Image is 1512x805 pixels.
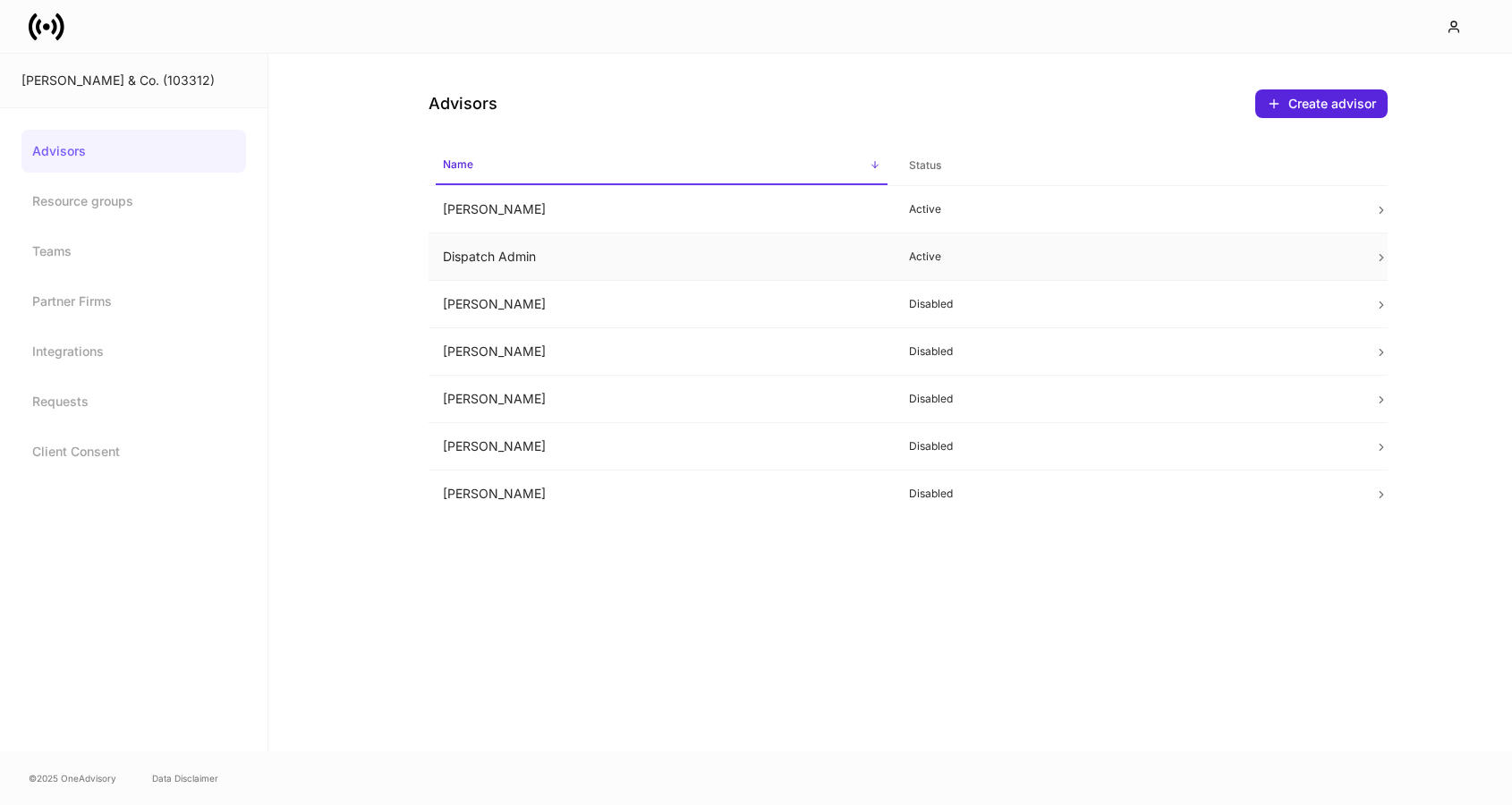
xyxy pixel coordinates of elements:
[909,344,1346,359] p: Disabled
[21,330,246,373] a: Integrations
[1288,95,1376,113] div: Create advisor
[443,156,473,173] h6: Name
[21,230,246,273] a: Teams
[909,487,1346,501] p: Disabled
[21,130,246,173] a: Advisors
[21,180,246,223] a: Resource groups
[902,148,1354,184] span: Status
[909,439,1346,453] p: Disabled
[909,392,1346,406] p: Disabled
[429,328,895,376] td: [PERSON_NAME]
[1255,89,1388,118] button: Create advisor
[429,233,895,281] td: Dispatch Admin
[21,280,246,323] a: Partner Firms
[429,93,497,114] h4: Advisors
[21,72,246,89] div: [PERSON_NAME] & Co. (103312)
[909,297,1346,311] p: Disabled
[429,281,895,328] td: [PERSON_NAME]
[909,202,1346,216] p: Active
[21,380,246,423] a: Requests
[909,157,941,174] h6: Status
[429,186,895,233] td: [PERSON_NAME]
[909,250,1346,264] p: Active
[21,430,246,473] a: Client Consent
[29,771,116,785] span: © 2025 OneAdvisory
[436,147,888,185] span: Name
[152,771,218,785] a: Data Disclaimer
[429,376,895,423] td: [PERSON_NAME]
[429,470,895,518] td: [PERSON_NAME]
[429,423,895,470] td: [PERSON_NAME]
